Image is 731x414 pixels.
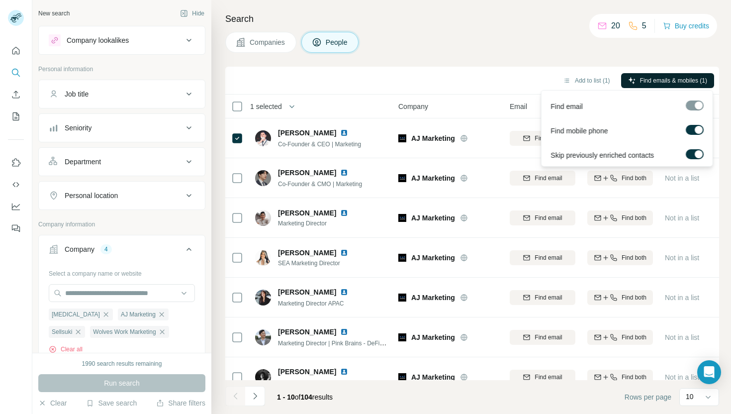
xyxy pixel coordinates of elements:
[156,398,205,408] button: Share filters
[278,248,336,258] span: [PERSON_NAME]
[587,370,653,385] button: Find both
[121,310,156,319] span: AJ Marketing
[65,191,118,201] div: Personal location
[278,219,360,228] span: Marketing Director
[8,176,24,194] button: Use Surfe API
[39,150,205,174] button: Department
[621,73,714,88] button: Find emails & mobiles (1)
[686,392,694,402] p: 10
[510,250,575,265] button: Find email
[411,213,455,223] span: AJ Marketing
[622,253,646,262] span: Find both
[65,157,101,167] div: Department
[622,293,646,302] span: Find both
[326,37,349,47] span: People
[622,373,646,382] span: Find both
[225,12,719,26] h4: Search
[245,386,265,406] button: Navigate to next page
[665,373,699,381] span: Not in a list
[278,181,362,188] span: Co-Founder & CMO | Marketing
[510,131,575,146] button: Find email
[697,360,721,384] div: Open Intercom Messenger
[622,174,646,183] span: Find both
[250,102,282,111] span: 1 selected
[278,168,336,178] span: [PERSON_NAME]
[587,330,653,345] button: Find both
[411,332,455,342] span: AJ Marketing
[398,134,406,142] img: Logo of AJ Marketing
[510,210,575,225] button: Find email
[611,20,620,32] p: 20
[411,133,455,143] span: AJ Marketing
[39,28,205,52] button: Company lookalikes
[49,265,195,278] div: Select a company name or website
[39,237,205,265] button: Company4
[340,328,348,336] img: LinkedIn logo
[277,393,295,401] span: 1 - 10
[38,9,70,18] div: New search
[278,380,348,387] span: Marketing Director (APAC)
[8,42,24,60] button: Quick start
[340,209,348,217] img: LinkedIn logo
[86,398,137,408] button: Save search
[39,82,205,106] button: Job title
[398,294,406,302] img: Logo of AJ Marketing
[255,210,271,226] img: Avatar
[510,330,575,345] button: Find email
[277,393,333,401] span: results
[340,249,348,257] img: LinkedIn logo
[278,128,336,138] span: [PERSON_NAME]
[255,329,271,345] img: Avatar
[535,253,562,262] span: Find email
[93,327,156,336] span: Wolves Work Marketing
[398,333,406,341] img: Logo of AJ Marketing
[642,20,646,32] p: 5
[67,35,129,45] div: Company lookalikes
[52,327,72,336] span: Sellsuki
[255,250,271,266] img: Avatar
[52,310,100,319] span: [MEDICAL_DATA]
[535,134,562,143] span: Find email
[8,107,24,125] button: My lists
[278,141,361,148] span: Co-Founder & CEO | Marketing
[82,359,162,368] div: 1990 search results remaining
[535,373,562,382] span: Find email
[278,339,420,347] span: Marketing Director | Pink Brains - DeFi Creator Studio
[278,327,336,337] span: [PERSON_NAME]
[665,174,699,182] span: Not in a list
[535,213,562,222] span: Find email
[550,150,654,160] span: Skip previously enriched contacts
[278,300,344,307] span: Marketing Director APAC
[100,245,112,254] div: 4
[550,126,608,136] span: Find mobile phone
[663,19,709,33] button: Buy credits
[411,253,455,263] span: AJ Marketing
[510,171,575,186] button: Find email
[39,184,205,207] button: Personal location
[640,76,707,85] span: Find emails & mobiles (1)
[278,259,360,268] span: SEA Marketing Director
[65,244,94,254] div: Company
[295,393,301,401] span: of
[340,368,348,376] img: LinkedIn logo
[398,214,406,222] img: Logo of AJ Marketing
[510,290,575,305] button: Find email
[625,392,671,402] span: Rows per page
[301,393,312,401] span: 104
[398,174,406,182] img: Logo of AJ Marketing
[255,369,271,385] img: Avatar
[587,250,653,265] button: Find both
[411,372,455,382] span: AJ Marketing
[8,86,24,103] button: Enrich CSV
[250,37,286,47] span: Companies
[8,219,24,237] button: Feedback
[39,116,205,140] button: Seniority
[665,294,699,302] span: Not in a list
[340,169,348,177] img: LinkedIn logo
[587,290,653,305] button: Find both
[278,367,336,377] span: [PERSON_NAME]
[510,102,527,111] span: Email
[278,208,336,218] span: [PERSON_NAME]
[255,170,271,186] img: Avatar
[38,220,205,229] p: Company information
